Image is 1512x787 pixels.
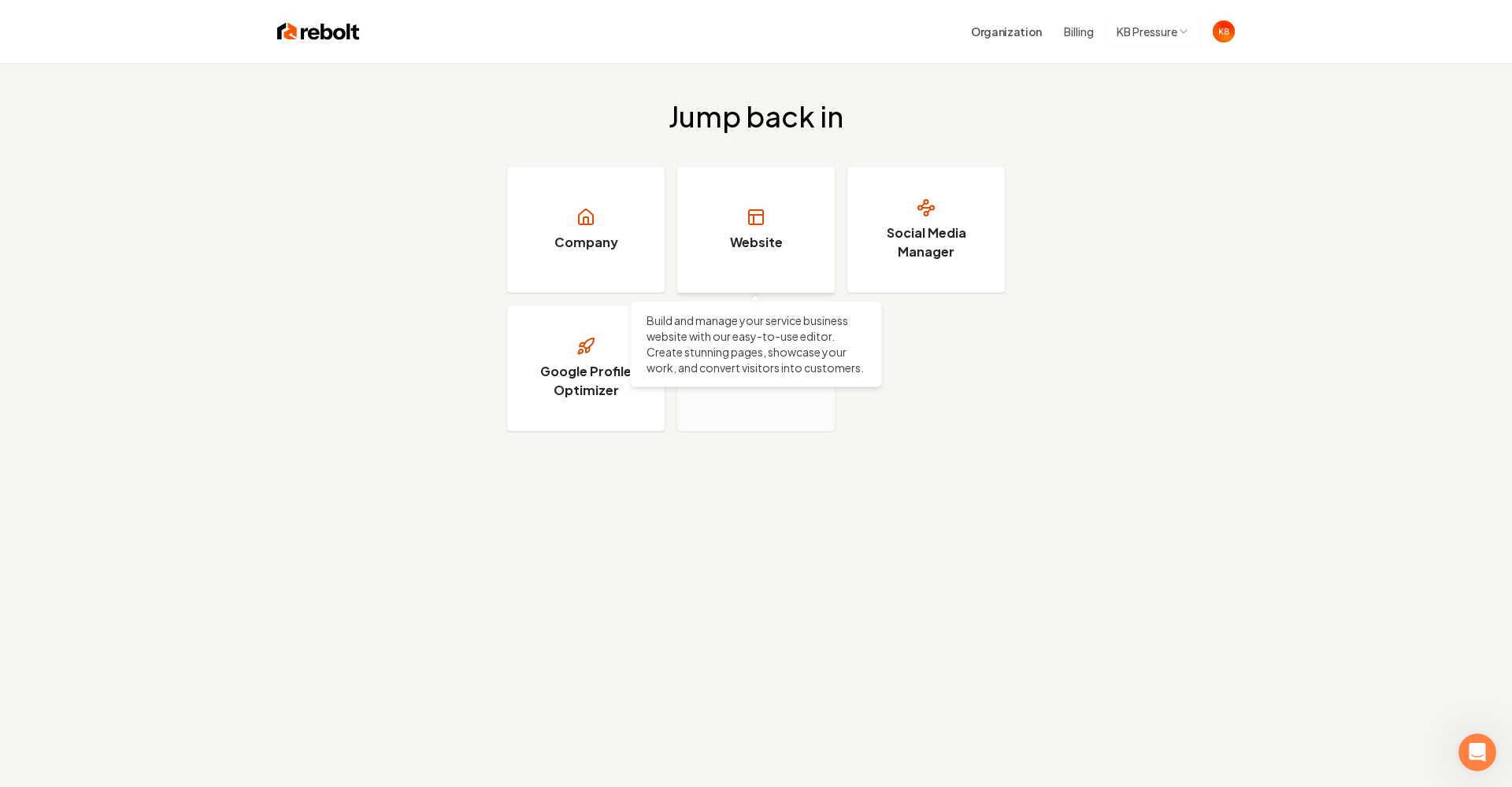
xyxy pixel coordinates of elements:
[1458,733,1496,771] iframe: Intercom live chat
[669,101,843,132] h2: Jump back in
[507,305,665,431] a: Google Profile Optimizer
[507,167,665,293] a: Company
[730,233,783,252] h3: Website
[527,362,645,400] h3: Google Profile Optimizer
[277,20,360,42] img: Rebolt Logo
[677,167,835,293] a: Website
[1064,24,1094,39] button: Billing
[647,312,865,375] p: Build and manage your service business website with our easy-to-use editor. Create stunning pages...
[847,167,1005,293] a: Social Media Manager
[962,17,1051,46] button: Organization
[1213,20,1235,42] img: Kyle Barksdale
[1213,20,1235,42] button: Open user button
[867,224,985,261] h3: Social Media Manager
[554,233,618,252] h3: Company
